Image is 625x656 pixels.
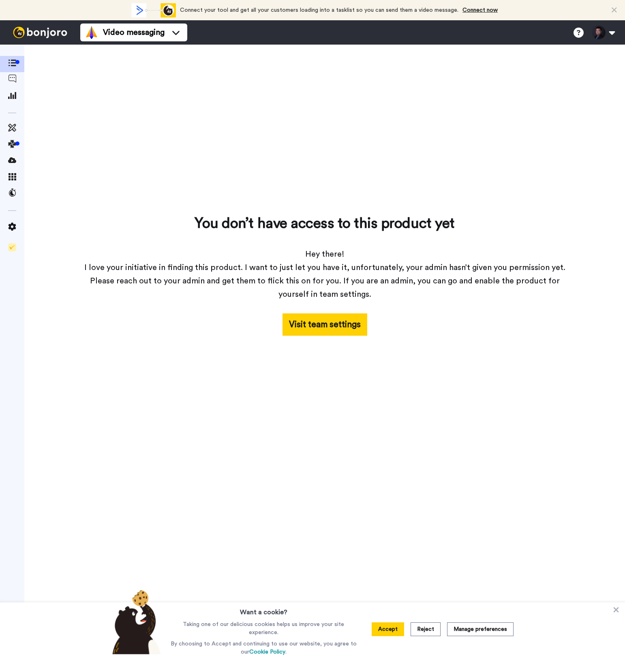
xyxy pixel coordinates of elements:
[85,26,98,39] img: vm-color.svg
[249,649,285,655] a: Cookie Policy
[372,622,404,636] button: Accept
[411,622,441,636] button: Reject
[289,318,361,331] div: Visit team settings
[131,3,176,17] div: animation
[462,7,498,13] a: Connect now
[105,590,165,654] img: bear-with-cookie.png
[81,248,568,301] div: Hey there! I love your initiative in finding this product. I want to just let you have it, unfort...
[8,243,16,251] img: Checklist.svg
[180,7,458,13] span: Connect your tool and get all your customers loading into a tasklist so you can send them a video...
[10,27,71,38] img: bj-logo-header-white.svg
[447,622,514,636] button: Manage preferences
[103,27,165,38] span: Video messaging
[169,620,359,637] p: Taking one of our delicious cookies helps us improve your site experience.
[169,640,359,656] p: By choosing to Accept and continuing to use our website, you agree to our .
[240,602,287,617] h3: Want a cookie?
[81,216,568,232] h2: You don’t have access to this product yet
